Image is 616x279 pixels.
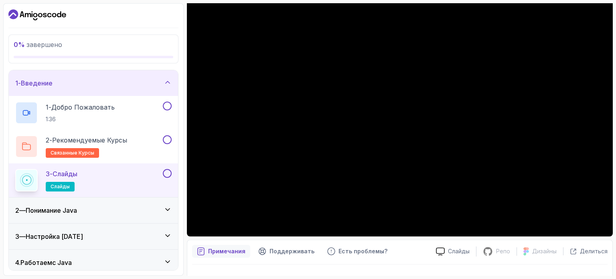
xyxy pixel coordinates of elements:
[9,224,178,249] button: 3—Настройка [DATE]
[15,259,20,267] font: 4.
[580,248,608,255] font: Делиться
[192,245,250,258] button: кнопка заметок
[49,103,51,111] font: -
[9,198,178,223] button: 2—Понимание Java
[15,102,172,124] button: 1-Добро пожаловать1:36
[18,41,25,49] font: %
[53,170,77,178] font: Слайды
[20,259,52,267] font: Работаем
[532,248,557,255] font: Дизайны
[253,245,319,258] button: Кнопка поддержки
[52,136,127,144] font: Рекомендуемые курсы
[269,248,314,255] font: Поддерживать
[51,183,70,189] font: слайды
[15,232,19,240] font: 3
[15,135,172,158] button: 2-Рекомендуемые курсысвязанные курсы
[9,250,178,275] button: 4.Работаемс Java
[430,247,476,256] a: Слайды
[563,247,608,255] button: Делиться
[19,206,26,214] font: —
[18,79,21,87] font: -
[26,41,62,49] font: завершено
[46,103,49,111] font: 1
[15,169,172,191] button: 3-Слайдыслайды
[52,259,72,267] font: с Java
[448,248,470,255] font: Слайды
[208,248,245,255] font: Примечания
[50,170,53,178] font: -
[338,248,387,255] font: Есть проблемы?
[9,70,178,96] button: 1-Введение
[46,170,50,178] font: 3
[26,232,83,240] font: Настройка [DATE]
[46,136,49,144] font: 2
[49,136,52,144] font: -
[8,8,66,21] a: Панель инструментов
[496,248,510,255] font: Репо
[322,245,392,258] button: Кнопка обратной связи
[15,79,18,87] font: 1
[51,150,94,156] font: связанные курсы
[51,103,115,111] font: Добро пожаловать
[15,206,19,214] font: 2
[26,206,77,214] font: Понимание Java
[19,232,26,240] font: —
[21,79,53,87] font: Введение
[14,41,18,49] font: 0
[46,116,56,122] font: 1:36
